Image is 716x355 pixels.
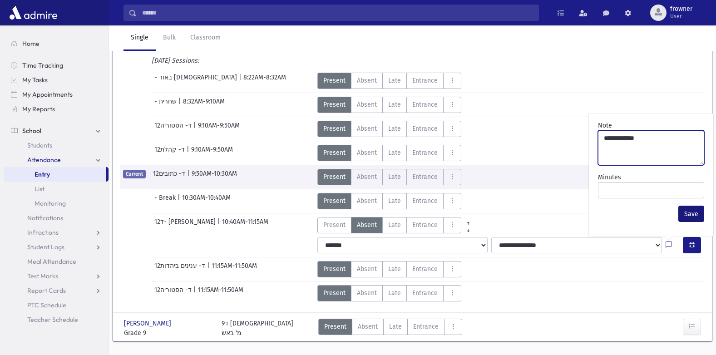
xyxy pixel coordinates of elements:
[412,196,438,206] span: Entrance
[154,217,217,233] span: 12ד- [PERSON_NAME]
[388,100,401,109] span: Late
[412,288,438,298] span: Entrance
[27,228,59,237] span: Infractions
[412,264,438,274] span: Entrance
[22,76,48,84] span: My Tasks
[323,220,346,230] span: Present
[670,5,692,13] span: frowner
[27,301,66,309] span: PTC Schedule
[27,214,63,222] span: Notifications
[357,76,377,85] span: Absent
[4,58,109,73] a: Time Tracking
[388,148,401,158] span: Late
[35,199,66,207] span: Monitoring
[193,285,198,301] span: |
[388,172,401,182] span: Late
[323,288,346,298] span: Present
[388,264,401,274] span: Late
[358,322,378,331] span: Absent
[207,261,212,277] span: |
[4,102,109,116] a: My Reports
[152,57,199,64] i: [DATE] Sessions:
[324,322,346,331] span: Present
[154,121,193,137] span: 12ד- הסטוריה
[22,61,63,69] span: Time Tracking
[323,172,346,182] span: Present
[154,193,178,209] span: - Break
[217,217,222,233] span: |
[598,121,612,130] label: Note
[323,196,346,206] span: Present
[182,193,231,209] span: 10:30AM-10:40AM
[678,206,704,222] button: Save
[27,272,58,280] span: Test Marks
[123,170,146,178] span: Current
[27,243,64,251] span: Student Logs
[388,76,401,85] span: Late
[178,193,182,209] span: |
[357,196,377,206] span: Absent
[323,148,346,158] span: Present
[4,138,109,153] a: Students
[124,328,212,338] span: Grade 9
[183,25,228,51] a: Classroom
[7,4,59,22] img: AdmirePro
[187,145,191,161] span: |
[317,97,461,113] div: AttTypes
[317,217,475,233] div: AttTypes
[412,172,438,182] span: Entrance
[413,322,439,331] span: Entrance
[4,182,109,196] a: List
[357,288,377,298] span: Absent
[187,169,192,185] span: |
[317,145,461,161] div: AttTypes
[317,285,461,301] div: AttTypes
[193,121,198,137] span: |
[323,100,346,109] span: Present
[4,312,109,327] a: Teacher Schedule
[154,73,239,89] span: - באור [DEMOGRAPHIC_DATA]
[154,261,207,277] span: 12ד- ענינים ביהדות
[323,76,346,85] span: Present
[22,105,55,113] span: My Reports
[357,124,377,133] span: Absent
[357,172,377,182] span: Absent
[27,257,76,266] span: Meal Attendance
[357,220,377,230] span: Absent
[388,220,401,230] span: Late
[412,148,438,158] span: Entrance
[323,124,346,133] span: Present
[27,156,61,164] span: Attendance
[123,25,156,51] a: Single
[154,97,178,113] span: - שחרית
[154,285,193,301] span: 12ד- הסטוריה
[412,76,438,85] span: Entrance
[4,36,109,51] a: Home
[4,153,109,167] a: Attendance
[461,217,475,224] a: All Prior
[357,148,377,158] span: Absent
[4,167,106,182] a: Entry
[239,73,243,89] span: |
[212,261,257,277] span: 11:15AM-11:50AM
[156,25,183,51] a: Bulk
[4,240,109,254] a: Student Logs
[183,97,225,113] span: 8:32AM-9:10AM
[323,264,346,274] span: Present
[317,121,461,137] div: AttTypes
[35,170,50,178] span: Entry
[222,319,293,338] div: 9ד [DEMOGRAPHIC_DATA] מ' באש
[192,169,237,185] span: 9:50AM-10:30AM
[154,145,187,161] span: 12ד- קהלת
[4,211,109,225] a: Notifications
[222,217,268,233] span: 10:40AM-11:15AM
[4,196,109,211] a: Monitoring
[4,73,109,87] a: My Tasks
[461,224,475,232] a: All Later
[317,169,461,185] div: AttTypes
[153,169,187,185] span: 12ד- כתובים
[670,13,692,20] span: User
[412,100,438,109] span: Entrance
[27,141,52,149] span: Students
[4,283,109,298] a: Report Cards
